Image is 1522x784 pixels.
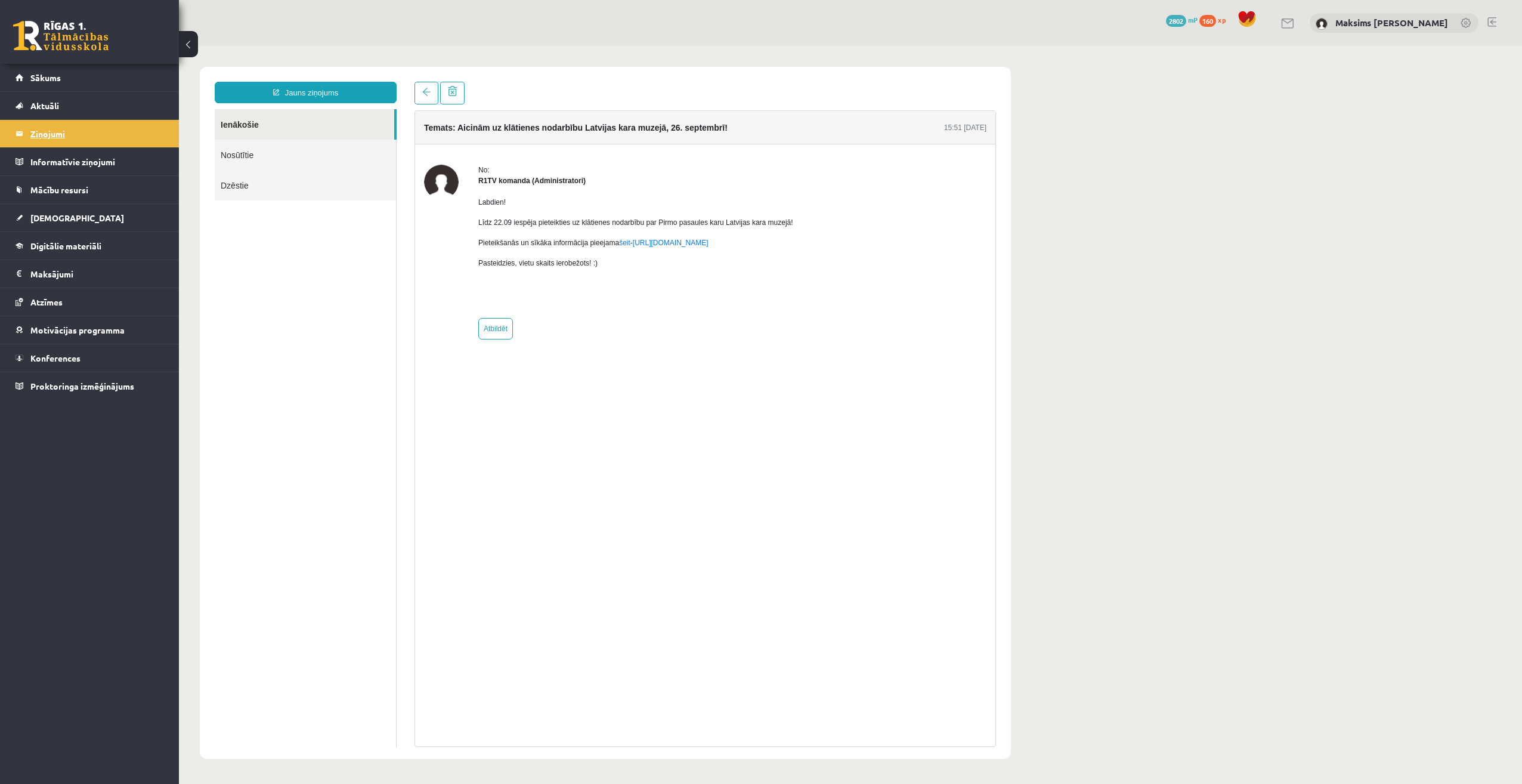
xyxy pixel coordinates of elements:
a: 160 xp [1199,15,1232,24]
legend: Maksājumi [30,260,164,288]
span: Digitālie materiāli [30,240,101,251]
p: Pieteikšanās un sīkāka informācija pieejama - [299,192,614,202]
a: Proktoringa izmēģinājums [16,372,164,400]
span: 2802 [1166,15,1186,27]
a: Informatīvie ziņojumi [16,148,164,175]
p: Pasteidzies, vietu skaits ierobežots! :) [299,212,614,223]
a: Nosūtītie [36,94,217,124]
a: Maksājumi [16,260,164,288]
a: [DEMOGRAPHIC_DATA] [16,204,164,232]
a: Ziņojumi [16,120,164,147]
legend: Ziņojumi [30,120,164,147]
span: Mācību resursi [30,184,88,195]
span: Aktuāli [30,100,59,111]
span: Proktoringa izmēģinājums [30,381,134,391]
a: Atbildēt [299,272,334,294]
span: mP [1188,15,1198,24]
a: Konferences [16,344,164,372]
span: Motivācijas programma [30,325,125,335]
a: Jauns ziņojums [36,36,218,57]
h4: Temats: Aicinām uz klātienes nodarbību Latvijas kara muzejā, 26. septembrī! [245,77,549,87]
a: Aktuāli [16,92,164,119]
a: Dzēstie [36,124,217,155]
img: Maksims Mihails Blizņuks [1316,18,1328,30]
p: Līdz 22.09 iespēja pieteikties uz klātienes nodarbību par Pirmo pasaules karu Latvijas kara muzejā! [299,171,614,182]
a: Ienākošie [36,63,215,94]
img: R1TV komanda [245,119,280,153]
a: Motivācijas programma [16,316,164,344]
a: Sākums [16,64,164,91]
a: [URL][DOMAIN_NAME] [454,193,530,201]
strong: R1TV komanda (Administratori) [299,131,407,139]
a: Digitālie materiāli [16,232,164,260]
a: Maksims [PERSON_NAME] [1335,17,1448,29]
a: Mācību resursi [16,176,164,203]
p: Labdien! [299,151,614,162]
a: Atzīmes [16,288,164,316]
span: Sākums [30,72,61,83]
div: No: [299,119,614,129]
a: Rīgas 1. Tālmācības vidusskola [13,21,109,51]
div: 15:51 [DATE] [765,76,808,87]
span: 160 [1199,15,1216,27]
span: [DEMOGRAPHIC_DATA] [30,212,124,223]
legend: Informatīvie ziņojumi [30,148,164,175]
span: Atzīmes [30,297,63,307]
a: 2802 mP [1166,15,1198,24]
a: šeit [440,193,451,201]
span: xp [1218,15,1226,24]
span: Konferences [30,353,81,363]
